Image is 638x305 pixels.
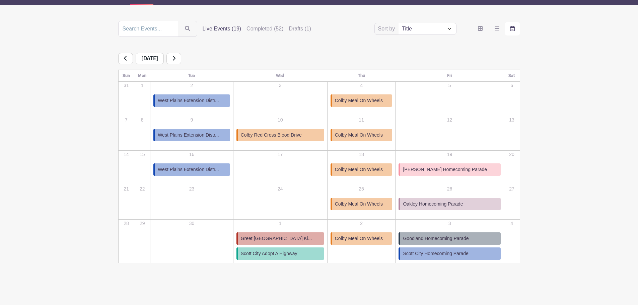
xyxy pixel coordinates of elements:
[234,82,327,89] p: 3
[335,166,383,173] span: Colby Meal On Wheels
[135,117,150,124] p: 8
[504,185,519,193] p: 27
[331,163,393,176] a: Colby Meal On Wheels
[151,82,233,89] p: 2
[289,25,311,33] label: Drafts (1)
[234,185,327,193] p: 24
[331,94,393,107] a: Colby Meal On Wheels
[236,232,324,245] a: Greet [GEOGRAPHIC_DATA] Ki...
[396,220,503,227] p: 3
[241,250,297,257] span: Scott City Adopt A Highway
[135,185,150,193] p: 22
[151,151,233,158] p: 16
[335,132,383,139] span: Colby Meal On Wheels
[246,25,283,33] label: Completed (52)
[396,151,503,158] p: 19
[331,129,393,141] a: Colby Meal On Wheels
[504,82,519,89] p: 6
[328,220,395,227] p: 2
[328,151,395,158] p: 18
[234,151,327,158] p: 17
[241,132,302,139] span: Colby Red Cross Blood Drive
[504,117,519,124] p: 13
[135,220,150,227] p: 29
[151,117,233,124] p: 9
[335,97,383,104] span: Colby Meal On Wheels
[233,70,327,82] th: Wed
[118,21,178,37] input: Search Events...
[399,247,500,260] a: Scott City Homecoming Parade
[504,220,519,227] p: 4
[119,220,134,227] p: 28
[328,185,395,193] p: 25
[153,94,230,107] a: West Plains Extension Distr...
[134,70,150,82] th: Mon
[234,117,327,124] p: 10
[119,185,134,193] p: 21
[504,151,519,158] p: 20
[150,70,233,82] th: Tue
[403,235,469,242] span: Goodland Homecoming Parade
[153,163,230,176] a: West Plains Extension Distr...
[203,25,311,33] div: filters
[403,201,463,208] span: Oakley Homecoming Parade
[331,198,393,210] a: Colby Meal On Wheels
[331,232,393,245] a: Colby Meal On Wheels
[119,117,134,124] p: 7
[241,235,312,242] span: Greet [GEOGRAPHIC_DATA] Ki...
[473,22,520,35] div: order and view
[119,151,134,158] p: 14
[158,132,219,139] span: West Plains Extension Distr...
[335,235,383,242] span: Colby Meal On Wheels
[236,247,324,260] a: Scott City Adopt A Highway
[403,166,487,173] span: [PERSON_NAME] Homecoming Parade
[399,163,500,176] a: [PERSON_NAME] Homecoming Parade
[158,166,219,173] span: West Plains Extension Distr...
[153,129,230,141] a: West Plains Extension Distr...
[236,129,324,141] a: Colby Red Cross Blood Drive
[327,70,396,82] th: Thu
[151,220,233,227] p: 30
[203,25,241,33] label: Live Events (19)
[399,232,500,245] a: Goodland Homecoming Parade
[135,82,150,89] p: 1
[234,220,327,227] p: 1
[396,117,503,124] p: 12
[335,201,383,208] span: Colby Meal On Wheels
[403,250,468,257] span: Scott City Homecoming Parade
[396,185,503,193] p: 26
[396,82,503,89] p: 5
[328,82,395,89] p: 4
[399,198,500,210] a: Oakley Homecoming Parade
[158,97,219,104] span: West Plains Extension Distr...
[118,70,134,82] th: Sun
[135,151,150,158] p: 15
[378,25,397,33] label: Sort by
[396,70,504,82] th: Fri
[151,185,233,193] p: 23
[119,82,134,89] p: 31
[504,70,520,82] th: Sat
[136,53,164,64] span: [DATE]
[328,117,395,124] p: 11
